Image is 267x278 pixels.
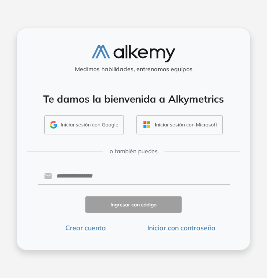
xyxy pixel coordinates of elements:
img: OUTLOOK_ICON [142,120,151,129]
button: Crear cuenta [38,223,134,233]
h4: Te damos la bienvenida a Alkymetrics [34,93,233,105]
img: GMAIL_ICON [50,121,57,129]
h5: Medimos habilidades, entrenamos equipos [27,66,240,73]
img: logo-alkemy [92,45,175,62]
button: Ingresar con código [85,196,182,213]
span: o también puedes [110,147,158,156]
button: Iniciar sesión con Google [44,115,124,134]
button: Iniciar sesión con Microsoft [136,115,223,134]
button: Iniciar con contraseña [133,223,230,233]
